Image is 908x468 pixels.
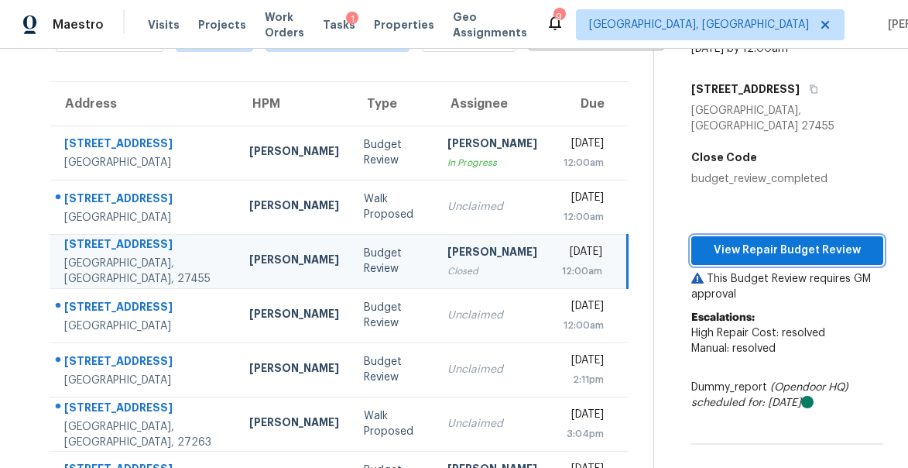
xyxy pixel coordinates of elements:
[691,150,883,165] h5: Close Code
[691,103,883,134] div: [GEOGRAPHIC_DATA], [GEOGRAPHIC_DATA] 27455
[364,191,423,222] div: Walk Proposed
[800,75,821,103] button: Copy Address
[562,318,604,333] div: 12:00am
[589,17,809,33] span: [GEOGRAPHIC_DATA], [GEOGRAPHIC_DATA]
[562,155,604,170] div: 12:00am
[691,380,883,411] div: Dummy_report
[562,263,602,279] div: 12:00am
[691,328,825,339] span: High Repair Cost: resolved
[770,382,848,393] i: (Opendoor HQ)
[323,19,355,30] span: Tasks
[447,416,537,432] div: Unclaimed
[562,426,604,442] div: 3:04pm
[198,17,246,33] span: Projects
[447,244,537,263] div: [PERSON_NAME]
[64,191,224,210] div: [STREET_ADDRESS]
[64,210,224,225] div: [GEOGRAPHIC_DATA]
[249,143,339,163] div: [PERSON_NAME]
[346,12,358,27] div: 1
[704,241,871,260] span: View Repair Budget Review
[553,9,564,25] div: 9
[691,171,883,187] div: budget_review_completed
[562,244,602,263] div: [DATE]
[237,82,351,126] th: HPM
[364,137,423,168] div: Budget Review
[64,155,224,170] div: [GEOGRAPHIC_DATA]
[364,300,423,331] div: Budget Review
[447,308,537,323] div: Unclaimed
[364,354,423,385] div: Budget Review
[53,17,104,33] span: Maestro
[249,306,339,325] div: [PERSON_NAME]
[64,299,224,318] div: [STREET_ADDRESS]
[550,82,628,126] th: Due
[64,318,224,334] div: [GEOGRAPHIC_DATA]
[364,408,423,439] div: Walk Proposed
[691,312,755,323] b: Escalations:
[562,372,604,387] div: 2:11pm
[265,9,304,40] span: Work Orders
[691,397,801,408] i: scheduled for: [DATE]
[249,360,339,380] div: [PERSON_NAME]
[249,252,339,271] div: [PERSON_NAME]
[691,236,883,265] button: View Repair Budget Review
[691,343,776,354] span: Manual: resolved
[64,419,224,450] div: [GEOGRAPHIC_DATA], [GEOGRAPHIC_DATA], 27263
[64,353,224,373] div: [STREET_ADDRESS]
[453,9,527,40] span: Geo Assignments
[364,246,423,277] div: Budget Review
[249,198,339,217] div: [PERSON_NAME]
[64,236,224,256] div: [STREET_ADDRESS]
[64,136,224,155] div: [STREET_ADDRESS]
[447,263,537,279] div: Closed
[562,298,604,318] div: [DATE]
[351,82,435,126] th: Type
[249,415,339,434] div: [PERSON_NAME]
[447,155,537,170] div: In Progress
[691,81,800,97] h5: [STREET_ADDRESS]
[562,209,604,225] div: 12:00am
[64,256,224,287] div: [GEOGRAPHIC_DATA], [GEOGRAPHIC_DATA], 27455
[447,199,537,215] div: Unclaimed
[447,362,537,377] div: Unclaimed
[691,41,788,57] div: [DATE] by 12:00am
[64,373,224,388] div: [GEOGRAPHIC_DATA]
[435,82,550,126] th: Assignee
[691,271,883,302] p: This Budget Review requires GM approval
[64,400,224,419] div: [STREET_ADDRESS]
[562,353,604,372] div: [DATE]
[562,190,604,209] div: [DATE]
[374,17,434,33] span: Properties
[50,82,237,126] th: Address
[447,136,537,155] div: [PERSON_NAME]
[562,407,604,426] div: [DATE]
[562,136,604,155] div: [DATE]
[148,17,180,33] span: Visits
